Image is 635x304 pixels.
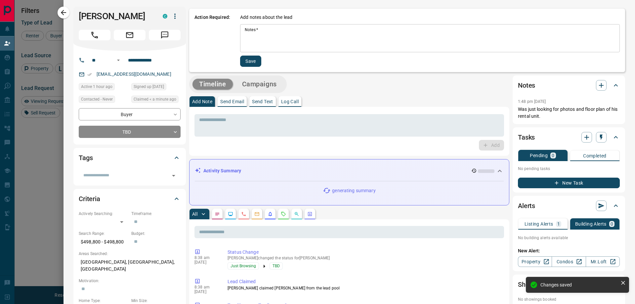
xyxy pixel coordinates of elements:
p: Add Note [192,99,212,104]
h2: Criteria [79,194,100,204]
svg: Notes [215,211,220,217]
p: Completed [583,153,607,158]
div: Sat Sep 13 2025 [131,96,181,105]
p: Actively Searching: [79,211,128,217]
h2: Alerts [518,200,535,211]
p: [DATE] [194,260,218,265]
span: Active 1 hour ago [81,83,112,90]
button: Timeline [192,79,233,90]
svg: Emails [254,211,260,217]
p: 0 [552,153,554,158]
span: Just Browsing [231,263,256,269]
button: Open [169,171,178,180]
span: TBD [273,263,280,269]
p: New Alert: [518,247,620,254]
h2: Showings [518,279,546,290]
div: Changes saved [540,282,618,287]
svg: Email Verified [87,72,92,77]
span: Claimed < a minute ago [134,96,176,103]
p: Motivation: [79,278,181,284]
svg: Requests [281,211,286,217]
p: [DATE] [194,289,218,294]
div: Sat Sep 13 2025 [79,83,128,92]
div: Criteria [79,191,181,207]
p: 8:38 am [194,255,218,260]
p: Timeframe: [131,211,181,217]
div: TBD [79,126,181,138]
span: Email [114,30,146,40]
h2: Notes [518,80,535,91]
p: Search Range: [79,231,128,237]
h1: [PERSON_NAME] [79,11,153,22]
p: Min Size: [131,298,181,304]
div: Mon Dec 11 2023 [131,83,181,92]
a: Mr.Loft [586,256,620,267]
button: Campaigns [235,79,283,90]
p: Send Email [220,99,244,104]
p: Action Required: [194,14,230,67]
p: Budget: [131,231,181,237]
div: Tasks [518,129,620,145]
p: Listing Alerts [525,222,553,226]
button: New Task [518,178,620,188]
a: Condos [552,256,586,267]
p: 8:38 am [194,285,218,289]
svg: Lead Browsing Activity [228,211,233,217]
p: No showings booked [518,296,620,302]
p: Send Text [252,99,273,104]
button: Open [114,56,122,64]
p: [PERSON_NAME] changed the status for [PERSON_NAME] [228,256,501,260]
p: [PERSON_NAME] claimed [PERSON_NAME] from the lead pool [228,285,501,291]
svg: Listing Alerts [268,211,273,217]
p: 1:48 pm [DATE] [518,99,546,104]
button: Save [240,56,261,67]
p: Status Change [228,249,501,256]
p: [GEOGRAPHIC_DATA], [GEOGRAPHIC_DATA], [GEOGRAPHIC_DATA] [79,257,181,275]
p: No building alerts available [518,235,620,241]
p: Lead Claimed [228,278,501,285]
svg: Opportunities [294,211,299,217]
svg: Agent Actions [307,211,313,217]
p: Pending [530,153,548,158]
p: Was just looking for photos and floor plan of his rental unit. [518,106,620,120]
p: Add notes about the lead [240,14,292,21]
div: Buyer [79,108,181,120]
span: Call [79,30,110,40]
div: Notes [518,77,620,93]
div: Alerts [518,198,620,214]
h2: Tasks [518,132,535,143]
p: All [192,212,197,216]
p: Building Alerts [575,222,607,226]
p: No pending tasks [518,164,620,174]
a: Property [518,256,552,267]
div: Tags [79,150,181,166]
p: generating summary [332,187,375,194]
p: Activity Summary [203,167,241,174]
div: Activity Summary [195,165,504,177]
p: $498,800 - $498,800 [79,237,128,247]
span: Message [149,30,181,40]
div: condos.ca [163,14,167,19]
span: Contacted - Never [81,96,113,103]
p: 0 [611,222,613,226]
p: Home Type: [79,298,128,304]
p: 1 [557,222,560,226]
svg: Calls [241,211,246,217]
span: Signed up [DATE] [134,83,164,90]
h2: Tags [79,152,93,163]
p: Areas Searched: [79,251,181,257]
p: Log Call [281,99,299,104]
div: Showings [518,277,620,292]
a: [EMAIL_ADDRESS][DOMAIN_NAME] [97,71,171,77]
